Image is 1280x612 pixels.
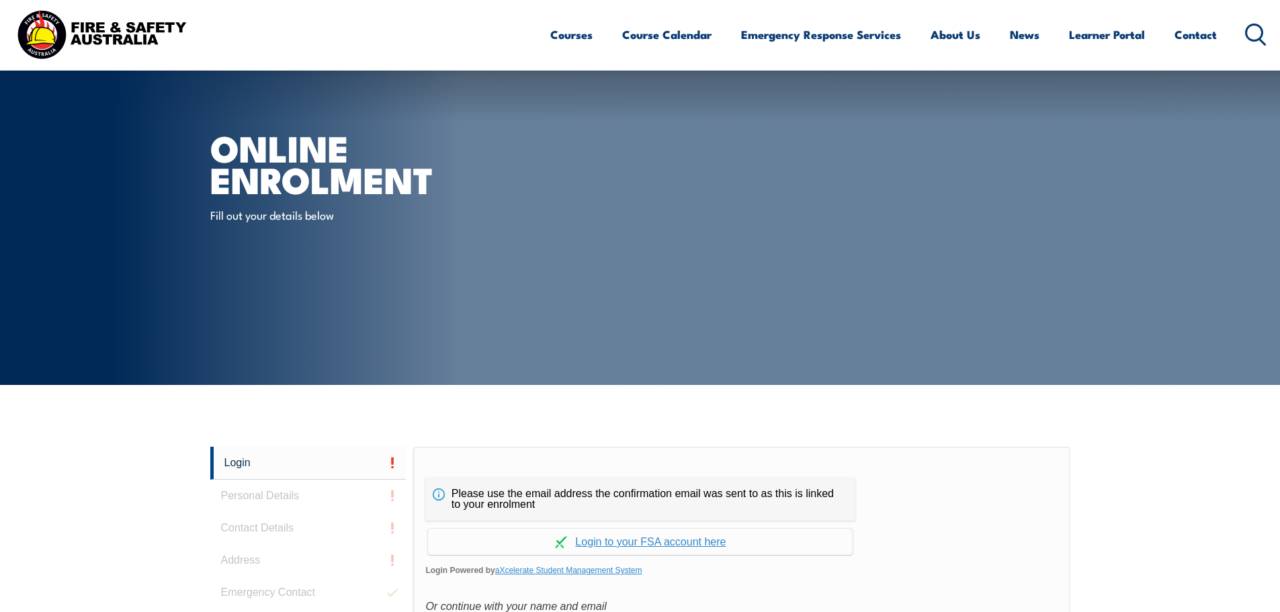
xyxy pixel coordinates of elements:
div: Please use the email address the confirmation email was sent to as this is linked to your enrolment [425,478,855,521]
a: aXcelerate Student Management System [495,566,642,575]
h1: Online Enrolment [210,132,542,194]
a: Emergency Response Services [741,17,901,52]
img: Log in withaxcelerate [555,536,567,548]
a: Learner Portal [1069,17,1145,52]
a: Courses [550,17,593,52]
a: About Us [931,17,980,52]
p: Fill out your details below [210,207,456,222]
a: Course Calendar [622,17,712,52]
a: News [1010,17,1039,52]
a: Login [210,447,407,480]
span: Login Powered by [425,560,1058,580]
a: Contact [1175,17,1217,52]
